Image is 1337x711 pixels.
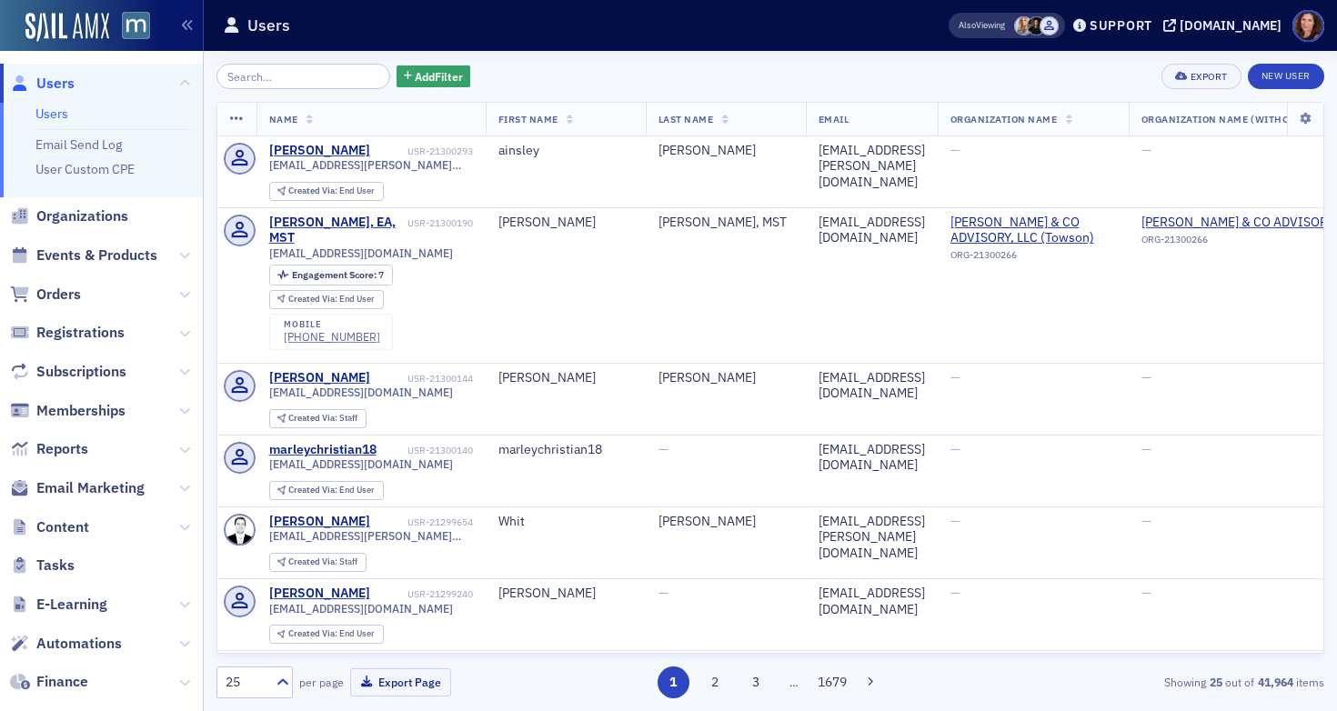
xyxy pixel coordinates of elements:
span: Finance [36,672,88,692]
button: 1 [658,666,689,698]
span: Viewing [959,19,1005,32]
div: Created Via: End User [269,625,384,644]
button: 3 [740,666,772,698]
div: ORG-21300266 [950,249,1116,267]
div: Showing out of items [968,674,1324,690]
a: [PERSON_NAME] [269,586,370,602]
a: Email Marketing [10,478,145,498]
span: — [1141,441,1151,457]
button: [DOMAIN_NAME] [1163,19,1288,32]
div: [PHONE_NUMBER] [284,330,380,344]
a: [PERSON_NAME] [269,143,370,159]
a: Users [35,105,68,122]
span: — [658,585,668,601]
div: ainsley [498,143,633,159]
span: [EMAIL_ADDRESS][DOMAIN_NAME] [269,246,453,260]
div: USR-21300140 [379,445,473,456]
a: Orders [10,285,81,305]
span: Tasks [36,556,75,576]
div: [EMAIL_ADDRESS][PERSON_NAME][DOMAIN_NAME] [819,143,925,191]
a: Email Send Log [35,136,122,153]
span: E-Learning [36,595,107,615]
span: — [950,441,960,457]
a: Organizations [10,206,128,226]
a: Users [10,74,75,94]
span: [EMAIL_ADDRESS][DOMAIN_NAME] [269,457,453,471]
span: — [1141,369,1151,386]
div: [PERSON_NAME] [658,143,793,159]
a: E-Learning [10,595,107,615]
span: — [1141,142,1151,158]
span: Users [36,74,75,94]
span: Profile [1292,10,1324,42]
span: — [950,513,960,529]
div: Created Via: Staff [269,553,367,572]
span: Events & Products [36,245,157,265]
div: Support [1090,17,1152,34]
a: [PERSON_NAME] [269,514,370,530]
span: Justin Chase [1040,16,1059,35]
a: marleychristian18 [269,442,377,458]
span: Subscriptions [36,362,126,382]
div: End User [288,295,375,305]
a: Events & Products [10,245,157,265]
a: Finance [10,672,88,692]
img: SailAMX [122,12,150,40]
span: First Name [498,113,558,125]
span: Email [819,113,849,125]
div: [DOMAIN_NAME] [1180,17,1282,34]
a: Automations [10,634,122,654]
div: Whit [498,514,633,530]
span: Created Via : [288,185,339,196]
span: Engagement Score : [292,268,378,281]
label: per page [299,674,344,690]
button: Export Page [350,668,451,696]
h1: Users [247,15,290,36]
div: [PERSON_NAME] [498,586,633,602]
div: Created Via: End User [269,481,384,500]
div: [PERSON_NAME] [498,215,633,231]
div: [PERSON_NAME] [658,514,793,530]
span: — [658,441,668,457]
span: Automations [36,634,122,654]
span: … [781,674,807,690]
span: Reports [36,439,88,459]
img: SailAMX [25,13,109,42]
div: 7 [292,270,384,280]
a: [PERSON_NAME], EA, MST [269,215,405,246]
div: USR-21300190 [407,217,473,229]
a: [PERSON_NAME] & CO ADVISORY, LLC (Towson) [950,215,1116,246]
span: [EMAIL_ADDRESS][DOMAIN_NAME] [269,386,453,399]
div: [PERSON_NAME], MST [658,215,793,231]
span: — [950,369,960,386]
span: — [950,585,960,601]
span: Memberships [36,401,126,421]
div: USR-21299240 [373,588,473,600]
div: Created Via: Staff [269,409,367,428]
div: marleychristian18 [498,442,633,458]
a: [PERSON_NAME] [269,370,370,386]
span: Name [269,113,298,125]
button: Export [1161,64,1241,89]
span: — [1141,513,1151,529]
strong: 41,964 [1254,674,1296,690]
span: Last Name [658,113,714,125]
strong: 25 [1206,674,1225,690]
div: Export [1191,72,1228,82]
span: [EMAIL_ADDRESS][DOMAIN_NAME] [269,602,453,616]
div: [EMAIL_ADDRESS][DOMAIN_NAME] [819,370,925,402]
div: 25 [226,673,266,692]
div: Staff [288,557,357,567]
span: — [950,142,960,158]
div: Engagement Score: 7 [269,265,393,285]
div: Created Via: End User [269,290,384,309]
span: Orders [36,285,81,305]
div: Staff [288,414,357,424]
a: User Custom CPE [35,161,135,177]
div: USR-21299654 [373,516,473,528]
span: Add Filter [415,68,463,85]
